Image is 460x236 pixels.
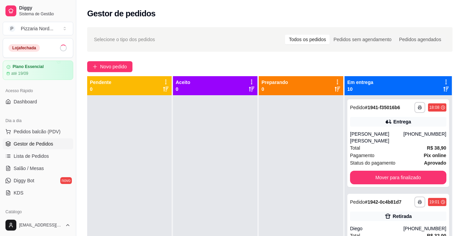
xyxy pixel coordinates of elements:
p: Aceito [176,79,190,86]
div: Todos os pedidos [285,35,330,44]
div: 18:08 [429,105,440,110]
span: KDS [14,189,23,196]
span: Total [350,144,360,152]
strong: aprovado [424,160,446,166]
p: 0 [261,86,288,92]
p: 0 [90,86,111,92]
span: Pedidos balcão (PDV) [14,128,61,135]
a: KDS [3,187,73,198]
button: Select a team [3,22,73,35]
p: 10 [347,86,373,92]
div: 19:01 [429,199,440,205]
span: Pedido [350,105,365,110]
article: até 19/09 [11,71,28,76]
span: plus [93,64,97,69]
p: Pendente [90,79,111,86]
span: Gestor de Pedidos [14,140,53,147]
strong: # 1942-0c4b81d7 [365,199,401,205]
div: Dia a dia [3,115,73,126]
div: [PERSON_NAME] [PERSON_NAME] [350,131,403,144]
div: Retirada [393,213,412,220]
div: Catálogo [3,206,73,217]
button: Mover para finalizado [350,171,446,184]
p: Em entrega [347,79,373,86]
button: Pedidos balcão (PDV) [3,126,73,137]
div: Acesso Rápido [3,85,73,96]
span: Selecione o tipo dos pedidos [94,36,155,43]
article: Plano Essencial [13,64,44,69]
span: Status do pagamento [350,159,395,167]
a: Dashboard [3,96,73,107]
span: P [9,25,15,32]
a: Plano Essencialaté 19/09 [3,61,73,80]
div: Pedidos agendados [395,35,445,44]
span: Salão / Mesas [14,165,44,172]
p: Preparando [261,79,288,86]
p: 0 [176,86,190,92]
span: [EMAIL_ADDRESS][DOMAIN_NAME] [19,222,62,228]
div: Pedidos sem agendamento [330,35,395,44]
span: Pagamento [350,152,375,159]
a: Lista de Pedidos [3,151,73,162]
a: Diggy Botnovo [3,175,73,186]
div: Diego [350,225,403,232]
div: Loja fechada [9,44,40,52]
a: Salão / Mesas [3,163,73,174]
h2: Gestor de pedidos [87,8,156,19]
span: Diggy [19,5,70,11]
strong: Pix online [424,153,446,158]
button: Novo pedido [87,61,132,72]
a: DiggySistema de Gestão [3,3,73,19]
button: [EMAIL_ADDRESS][DOMAIN_NAME] [3,217,73,233]
strong: R$ 38,90 [427,145,446,151]
span: Diggy Bot [14,177,34,184]
strong: # 1941-f35016b6 [365,105,400,110]
span: Dashboard [14,98,37,105]
span: Pedido [350,199,365,205]
div: [PHONE_NUMBER] [403,131,446,144]
span: Sistema de Gestão [19,11,70,17]
span: Lista de Pedidos [14,153,49,159]
div: Entrega [393,118,411,125]
span: Novo pedido [100,63,127,70]
div: [PHONE_NUMBER] [403,225,446,232]
a: Gestor de Pedidos [3,138,73,149]
div: Pizzaria Nord ... [21,25,53,32]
